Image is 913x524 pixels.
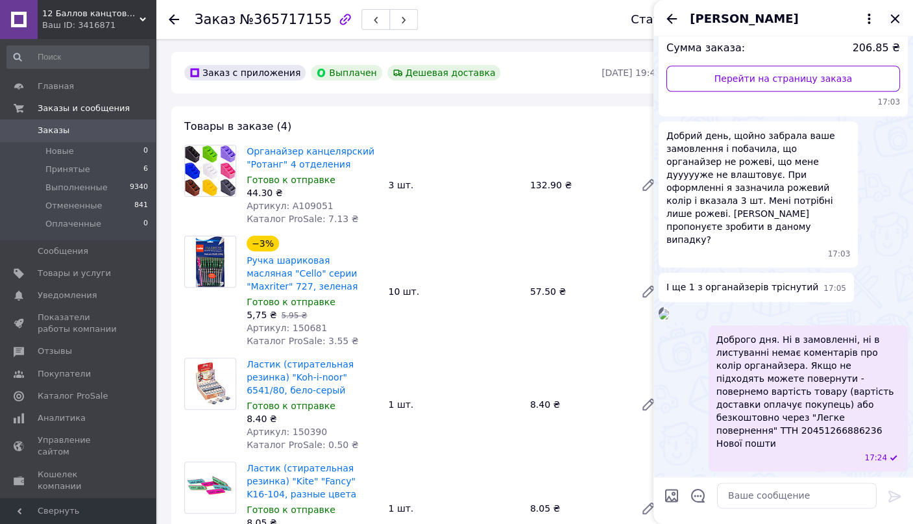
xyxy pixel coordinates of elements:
[38,469,120,492] span: Кошелек компании
[247,236,279,251] div: −3%
[185,462,236,513] img: Ластик (стирательная резинка) "Kite" "Fancy" K16-104, разные цвета
[887,11,903,27] button: Закрыть
[383,395,524,414] div: 1 шт.
[247,175,335,185] span: Готово к отправке
[45,164,90,175] span: Принятые
[42,8,140,19] span: 12 Баллов канцтовары оптом и в розницу
[38,345,72,357] span: Отзывы
[247,297,335,307] span: Готово к отправке
[185,145,236,196] img: Органайзер канцелярский "Ротанг" 4 отделения
[247,401,335,411] span: Готово к отправке
[247,336,358,346] span: Каталог ProSale: 3.55 ₴
[635,172,661,198] a: Редактировать
[38,434,120,458] span: Управление сайтом
[239,12,332,27] span: №365717155
[185,358,236,409] img: Ластик (стирательная резинка) "Koh-i-noor" 6541/80, бело-серый
[383,499,524,518] div: 1 шт.
[525,499,630,518] div: 8.05 ₴
[664,11,679,27] button: Назад
[659,309,669,319] img: 34c31279-c7d4-4bff-a13e-654fb1a25e81_w500_h500
[38,81,74,92] span: Главная
[602,68,661,78] time: [DATE] 19:40
[666,129,850,246] span: Добрий день, щойно забрала ваше замовлення і побачила, що органайзер не рожеві, що мене дуууууже ...
[130,182,148,193] span: 9340
[247,214,358,224] span: Каталог ProSale: 7.13 ₴
[635,279,661,305] a: Редактировать
[853,41,900,56] span: 206.85 ₴
[635,392,661,418] a: Редактировать
[38,268,111,279] span: Товары и услуги
[45,145,74,157] span: Новые
[311,65,382,81] div: Выплачен
[38,368,91,380] span: Покупатели
[716,333,900,450] span: Доброго дня. Ні в замовленні, ні в листуванні немає коментарів про колір органайзера. Якщо не під...
[143,145,148,157] span: 0
[247,427,327,437] span: Артикул: 150390
[247,146,374,169] a: Органайзер канцелярский "Ротанг" 4 отделения
[690,487,707,504] button: Открыть шаблоны ответов
[666,281,818,294] span: І ще 1 з органайзерів тріснутий
[184,65,306,81] div: Заказ с приложения
[281,311,307,320] span: 5.95 ₴
[525,395,630,414] div: 8.40 ₴
[6,45,149,69] input: Поиск
[185,236,236,287] img: Ручка шариковая масляная "Cello" серии "Maxriter" 727, зеленая
[387,65,501,81] div: Дешевая доставка
[45,218,101,230] span: Оплаченные
[134,200,148,212] span: 841
[247,323,327,333] span: Артикул: 150681
[690,10,798,27] span: [PERSON_NAME]
[38,312,120,335] span: Показатели работы компании
[169,13,179,26] div: Вернуться назад
[247,201,334,211] span: Артикул: А109051
[184,120,291,132] span: Товары в заказе (4)
[247,359,354,395] a: Ластик (стирательная резинка) "Koh-i-noor" 6541/80, бело-серый
[823,283,846,294] span: 17:05 12.10.2025
[38,125,69,136] span: Заказы
[143,218,148,230] span: 0
[525,282,630,301] div: 57.50 ₴
[635,495,661,521] a: Редактировать
[247,412,378,425] div: 8.40 ₴
[45,200,102,212] span: Отмененные
[38,290,97,301] span: Уведомления
[38,390,108,402] span: Каталог ProSale
[247,310,276,320] span: 5,75 ₴
[525,176,630,194] div: 132.90 ₴
[864,453,887,464] span: 17:24 12.10.2025
[383,176,524,194] div: 3 шт.
[247,255,358,292] a: Ручка шариковая масляная "Cello" серии "Maxriter" 727, зеленая
[383,282,524,301] div: 10 шт.
[247,440,358,450] span: Каталог ProSale: 0.50 ₴
[42,19,156,31] div: Ваш ID: 3416871
[631,13,718,26] div: Статус заказа
[247,505,335,515] span: Готово к отправке
[828,249,851,260] span: 17:03 12.10.2025
[690,10,877,27] button: [PERSON_NAME]
[195,12,236,27] span: Заказ
[247,186,378,199] div: 44.30 ₴
[38,412,86,424] span: Аналитика
[666,41,745,56] span: Сумма заказа:
[38,103,130,114] span: Заказы и сообщения
[666,66,900,92] a: Перейти на страницу заказа
[38,245,88,257] span: Сообщения
[143,164,148,175] span: 6
[666,97,900,108] span: 17:03 12.10.2025
[247,463,356,499] a: Ластик (стирательная резинка) "Kite" "Fancy" K16-104, разные цвета
[45,182,108,193] span: Выполненные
